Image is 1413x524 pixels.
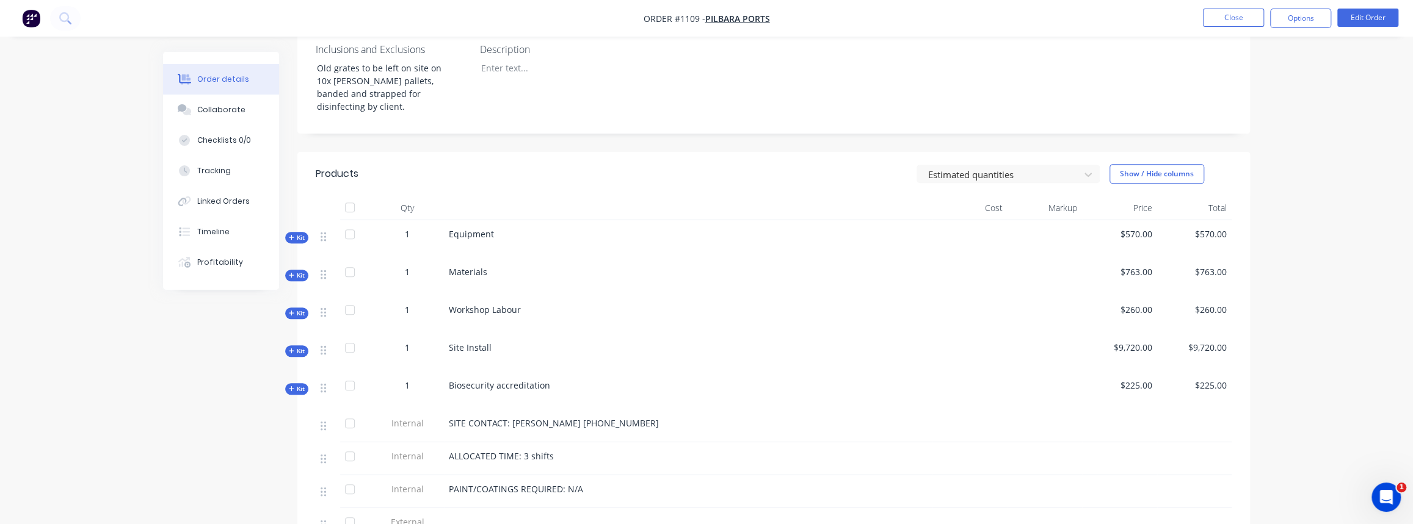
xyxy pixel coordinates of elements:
div: Checklists 0/0 [197,135,251,146]
span: Kit [289,271,305,280]
span: Site Install [449,342,492,353]
span: Internal [376,483,439,495]
button: Checklists 0/0 [163,125,279,156]
button: Order details [163,64,279,95]
span: Order #1109 - [644,13,705,24]
div: Qty [371,196,444,220]
a: PILBARA PORTS [705,13,770,24]
button: Kit [285,345,308,357]
div: Products [316,167,358,181]
iframe: Intercom live chat [1371,483,1401,512]
button: Kit [285,270,308,281]
span: $570.00 [1087,228,1152,240]
div: Timeline [197,226,230,237]
span: $763.00 [1162,265,1227,278]
span: Kit [289,233,305,242]
span: $260.00 [1087,303,1152,316]
span: Internal [376,417,439,429]
div: Profitability [197,257,243,268]
span: $225.00 [1087,379,1152,392]
span: 1 [405,341,410,354]
button: Profitability [163,247,279,278]
span: 1 [1397,483,1406,492]
span: 1 [405,265,410,278]
span: Kit [289,309,305,318]
span: $763.00 [1087,265,1152,278]
button: Options [1270,9,1331,28]
button: Kit [285,307,308,319]
div: Old grates to be left on site on 10x [PERSON_NAME] pallets, banded and strapped for disinfecting ... [307,59,460,115]
span: Internal [376,450,439,462]
button: Timeline [163,217,279,247]
span: ALLOCATED TIME: 3 shifts [449,450,554,462]
span: 1 [405,379,410,392]
div: Order details [197,74,249,85]
span: $9,720.00 [1162,341,1227,354]
div: Collaborate [197,104,245,115]
div: Linked Orders [197,196,250,207]
button: Edit Order [1337,9,1398,27]
button: Linked Orders [163,186,279,217]
div: Markup [1008,196,1083,220]
button: Show / Hide columns [1110,164,1204,184]
span: $260.00 [1162,303,1227,316]
span: Equipment [449,228,494,240]
span: 1 [405,228,410,240]
span: $9,720.00 [1087,341,1152,354]
span: Biosecurity accreditation [449,379,550,391]
span: $225.00 [1162,379,1227,392]
span: 1 [405,303,410,316]
button: Close [1203,9,1264,27]
div: Price [1082,196,1157,220]
button: Kit [285,383,308,395]
span: Kit [289,384,305,393]
span: PAINT/COATINGS REQUIRED: N/A [449,483,583,495]
img: Factory [22,9,40,27]
button: Collaborate [163,95,279,125]
span: Kit [289,346,305,356]
span: Workshop Labour [449,304,521,315]
div: Total [1157,196,1232,220]
button: Tracking [163,156,279,186]
span: SITE CONTACT: [PERSON_NAME] [PHONE_NUMBER] [449,417,659,429]
button: Kit [285,232,308,243]
span: $570.00 [1162,228,1227,240]
div: Cost [932,196,1008,220]
label: Description [480,42,633,57]
label: Inclusions and Exclusions [316,42,468,57]
div: Tracking [197,165,231,176]
span: Materials [449,266,487,278]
